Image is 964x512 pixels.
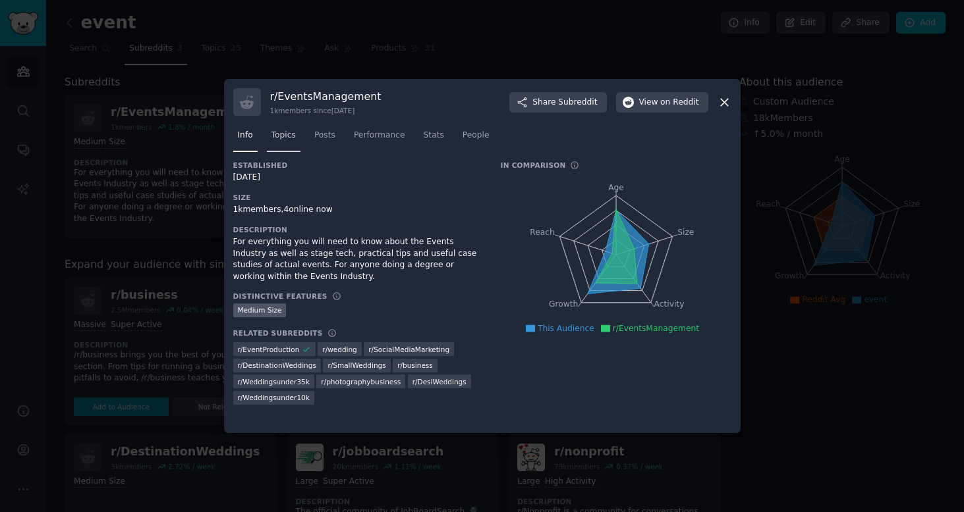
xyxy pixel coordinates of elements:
[238,377,310,386] span: r/ Weddingsunder35k
[654,300,684,309] tspan: Activity
[233,172,482,184] div: [DATE]
[616,92,708,113] button: Viewon Reddit
[233,204,482,216] div: 1k members, 4 online now
[267,125,300,152] a: Topics
[419,125,449,152] a: Stats
[397,361,433,370] span: r/ business
[270,106,382,115] div: 1k members since [DATE]
[660,97,698,109] span: on Reddit
[233,161,482,170] h3: Established
[238,130,253,141] span: Info
[463,130,490,141] span: People
[233,303,287,317] div: Medium Size
[322,345,356,354] span: r/ wedding
[233,125,258,152] a: Info
[321,377,401,386] span: r/ photographybusiness
[558,97,597,109] span: Subreddit
[368,345,449,354] span: r/ SocialMediaMarketing
[233,292,327,301] h3: Distinctive Features
[271,130,296,141] span: Topics
[424,130,444,141] span: Stats
[549,300,578,309] tspan: Growth
[233,236,482,282] div: For everything you will need to know about the Events Industry as well as stage tech, practical t...
[233,328,323,338] h3: Related Subreddits
[608,183,624,192] tspan: Age
[501,161,566,170] h3: In Comparison
[233,193,482,202] h3: Size
[509,92,606,113] button: ShareSubreddit
[238,345,300,354] span: r/ EventProduction
[238,361,316,370] span: r/ DestinationWeddings
[532,97,597,109] span: Share
[238,393,310,402] span: r/ Weddingsunder10k
[354,130,405,141] span: Performance
[327,361,385,370] span: r/ SmallWeddings
[349,125,410,152] a: Performance
[458,125,494,152] a: People
[412,377,467,386] span: r/ DesiWeddings
[314,130,335,141] span: Posts
[677,228,694,237] tspan: Size
[639,97,699,109] span: View
[613,324,699,333] span: r/EventsManagement
[530,228,555,237] tspan: Reach
[270,90,382,103] h3: r/ EventsManagement
[310,125,340,152] a: Posts
[233,225,482,234] h3: Description
[538,324,594,333] span: This Audience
